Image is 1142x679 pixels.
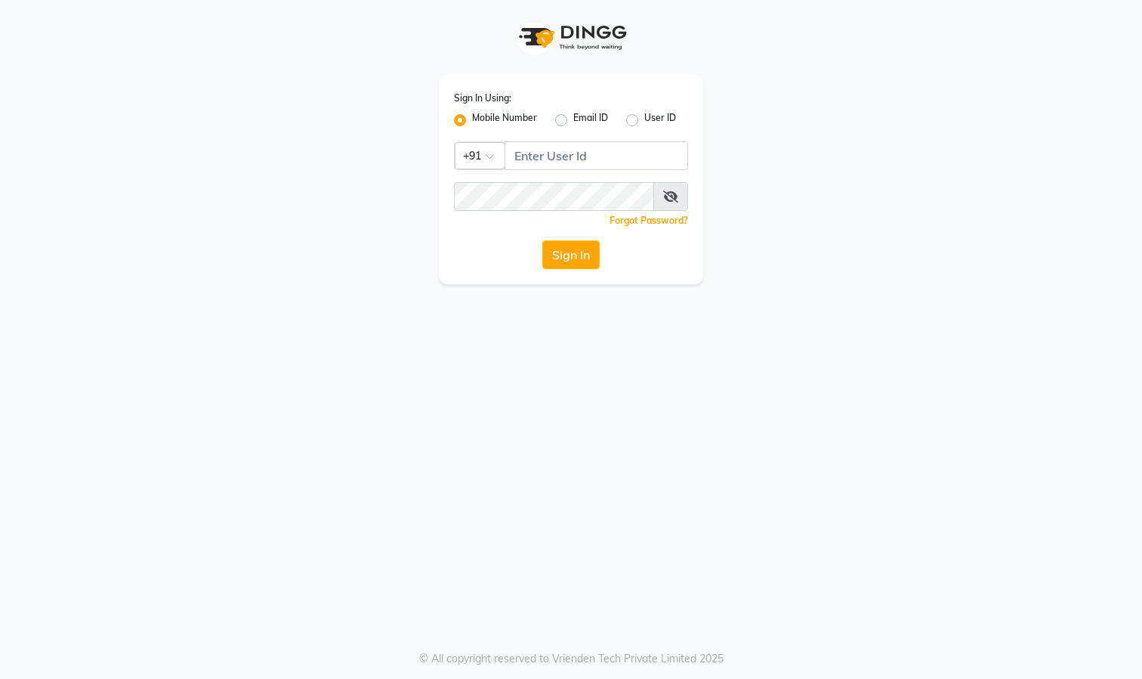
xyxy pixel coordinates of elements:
[454,91,511,105] label: Sign In Using:
[573,111,608,129] label: Email ID
[542,240,600,269] button: Sign In
[505,141,688,170] input: Username
[511,15,631,60] img: logo1.svg
[610,215,688,226] a: Forgot Password?
[472,111,537,129] label: Mobile Number
[454,182,654,211] input: Username
[644,111,676,129] label: User ID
